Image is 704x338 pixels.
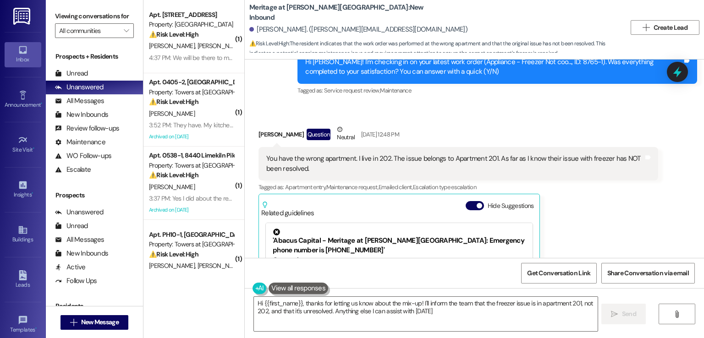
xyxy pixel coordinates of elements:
[335,125,356,144] div: Neutral
[35,325,37,332] span: •
[70,319,77,326] i: 
[55,110,108,120] div: New Inbounds
[149,30,198,38] strong: ⚠️ Risk Level: High
[46,52,143,61] div: Prospects + Residents
[149,42,198,50] span: [PERSON_NAME]
[249,25,467,34] div: [PERSON_NAME]. ([PERSON_NAME][EMAIL_ADDRESS][DOMAIN_NAME])
[149,87,234,97] div: Property: Towers at [GEOGRAPHIC_DATA]
[13,8,32,25] img: ResiDesk Logo
[149,109,195,118] span: [PERSON_NAME]
[324,87,380,94] span: Service request review ,
[81,317,119,327] span: New Message
[55,151,111,161] div: WO Follow-ups
[198,262,243,270] span: [PERSON_NAME]
[148,131,235,142] div: Archived on [DATE]
[198,42,243,50] span: [PERSON_NAME]
[249,3,433,22] b: Meritage at [PERSON_NAME][GEOGRAPHIC_DATA]: New Inbound
[149,230,234,240] div: Apt. PH10-1, [GEOGRAPHIC_DATA]
[60,315,128,330] button: New Message
[266,154,643,174] div: You have the wrong apartment. I live in 202. The issue belongs to Apartment 201. As far as I know...
[55,124,119,133] div: Review follow-ups
[359,130,399,139] div: [DATE] 12:48 PM
[527,268,590,278] span: Get Conversation Link
[55,96,104,106] div: All Messages
[611,311,618,318] i: 
[55,207,104,217] div: Unanswered
[149,240,234,249] div: Property: Towers at [GEOGRAPHIC_DATA]
[55,82,104,92] div: Unanswered
[5,132,41,157] a: Site Visit •
[643,24,649,31] i: 
[55,9,134,23] label: Viewing conversations for
[55,235,104,245] div: All Messages
[249,39,626,59] span: : The resident indicates that the work order was performed at the wrong apartment and that the or...
[5,312,41,337] a: Templates •
[46,301,143,311] div: Residents
[607,268,689,278] span: Share Conversation via email
[380,87,411,94] span: Maintenance
[249,40,289,47] strong: ⚠️ Risk Level: High
[55,262,86,272] div: Active
[488,201,534,211] label: Hide Suggestions
[622,309,636,319] span: Send
[32,190,33,196] span: •
[55,221,88,231] div: Unread
[631,20,699,35] button: Create Lead
[149,151,234,160] div: Apt. 0538-1, 8440 Limekiln Pike
[601,304,646,324] button: Send
[149,183,195,191] span: [PERSON_NAME]
[273,229,526,256] div: 'Abacus Capital - Meritage at [PERSON_NAME][GEOGRAPHIC_DATA]: Emergency phone number is [PHONE_NU...
[258,125,658,147] div: [PERSON_NAME]
[654,23,687,33] span: Create Lead
[55,165,91,174] div: Escalate
[379,183,413,191] span: Emailed client ,
[307,129,331,140] div: Question
[254,297,597,331] textarea: Hi {{first_name}}, thanks for letting us know about the mix-up! I'll inform the team that the fre...
[601,263,695,283] button: Share Conversation via email
[521,263,596,283] button: Get Conversation Link
[297,84,697,97] div: Tagged as:
[149,10,234,20] div: Apt. [STREET_ADDRESS]
[258,180,658,194] div: Tagged as:
[285,183,326,191] span: Apartment entry ,
[149,171,198,179] strong: ⚠️ Risk Level: High
[149,98,198,106] strong: ⚠️ Risk Level: High
[149,194,406,202] div: 3:37 PM: Yes I did about the refund from the pool .But I was hoping to get my late charges waved.
[59,23,119,38] input: All communities
[33,145,34,152] span: •
[673,311,680,318] i: 
[55,249,108,258] div: New Inbounds
[413,183,476,191] span: Escalation type escalation
[261,201,314,218] div: Related guidelines
[5,42,41,67] a: Inbox
[326,183,379,191] span: Maintenance request ,
[55,276,97,286] div: Follow Ups
[41,100,42,107] span: •
[273,256,526,265] div: Created a year ago
[5,267,41,292] a: Leads
[124,27,129,34] i: 
[55,137,105,147] div: Maintenance
[149,20,234,29] div: Property: [GEOGRAPHIC_DATA]
[305,57,682,77] div: Hi [PERSON_NAME]! I'm checking in on your latest work order (Appliance - Freezer Not coo..., ID: ...
[5,177,41,202] a: Insights •
[148,204,235,216] div: Archived on [DATE]
[46,191,143,200] div: Prospects
[149,54,381,62] div: 4:37 PM: We will be there to meet with them [DATE] to try and mitigate situations like this
[149,161,234,170] div: Property: Towers at [GEOGRAPHIC_DATA]
[55,69,88,78] div: Unread
[5,222,41,247] a: Buildings
[149,250,198,258] strong: ⚠️ Risk Level: High
[149,77,234,87] div: Apt. 0405-2, [GEOGRAPHIC_DATA]
[149,262,198,270] span: [PERSON_NAME]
